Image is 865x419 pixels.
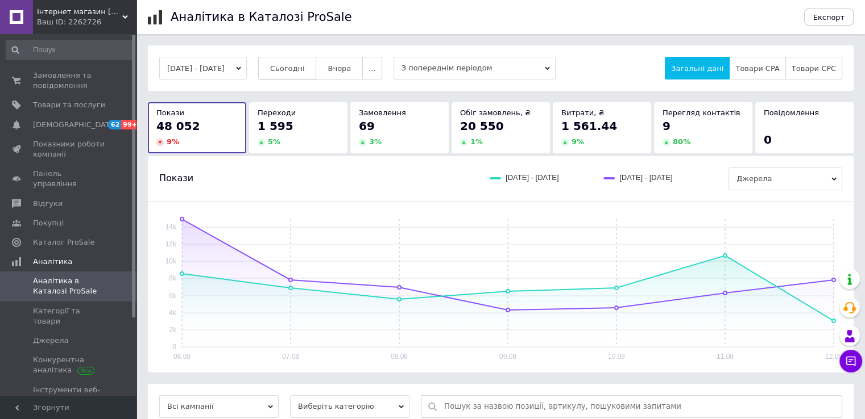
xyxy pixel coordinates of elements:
button: Сьогодні [258,57,317,79]
span: 99+ [121,120,140,129]
text: 09.08 [499,353,516,361]
span: 80 % [673,137,690,146]
span: Повідомлення [764,108,819,117]
span: Аналітика [33,257,72,267]
text: 10.08 [608,353,625,361]
button: Товари CPA [729,57,785,79]
span: 3 % [369,137,382,146]
span: Переходи [258,108,296,117]
text: 08.08 [391,353,408,361]
span: ... [369,64,375,73]
text: 12.08 [825,353,842,361]
button: Чат з покупцем [839,350,862,372]
span: 1 561.44 [561,119,617,133]
text: 6k [169,292,177,300]
input: Пошук [6,40,134,60]
button: Вчора [316,57,363,79]
span: 48 052 [156,119,200,133]
span: 69 [359,119,375,133]
span: Категорії та товари [33,306,105,326]
span: Товари та послуги [33,100,105,110]
span: [DEMOGRAPHIC_DATA] [33,120,117,130]
span: 1 % [470,137,483,146]
button: [DATE] - [DATE] [159,57,247,79]
span: 1 595 [258,119,293,133]
span: 0 [764,133,772,146]
text: 2k [169,326,177,334]
span: Замовлення та повідомлення [33,70,105,91]
span: Джерела [33,336,68,346]
span: Джерела [729,167,842,190]
span: 9 % [167,137,179,146]
span: Покази [159,172,193,185]
text: 11.08 [717,353,734,361]
button: Експорт [804,9,854,26]
span: Всі кампанії [159,395,279,418]
text: 4k [169,309,177,317]
span: Обіг замовлень, ₴ [460,108,531,117]
span: З попереднім періодом [394,57,556,79]
span: Інтернет магазин Бензоград [37,7,122,17]
span: Відгуки [33,199,63,209]
span: 5 % [268,137,280,146]
span: 62 [108,120,121,129]
span: Виберіть категорію [290,395,409,418]
text: 14k [165,223,177,231]
span: Інструменти веб-аналітики [33,385,105,405]
span: Каталог ProSale [33,237,94,248]
span: Покупці [33,218,64,228]
button: Товари CPC [785,57,842,79]
span: Замовлення [359,108,406,117]
text: 0 [172,343,176,351]
span: Показники роботи компанії [33,139,105,160]
text: 06.08 [173,353,191,361]
span: Перегляд контактів [663,108,740,117]
span: Аналітика в Каталозі ProSale [33,276,105,296]
input: Пошук за назвою позиції, артикулу, пошуковими запитами [444,396,836,417]
span: Вчора [328,64,351,73]
h1: Аналітика в Каталозі ProSale [171,10,351,24]
span: 20 550 [460,119,504,133]
div: Ваш ID: 2262726 [37,17,136,27]
text: 07.08 [282,353,299,361]
span: Панель управління [33,169,105,189]
span: Загальні дані [671,64,723,73]
span: Товари CPC [792,64,836,73]
span: 9 % [572,137,584,146]
span: Витрати, ₴ [561,108,605,117]
span: Товари CPA [735,64,779,73]
span: Експорт [813,13,845,22]
text: 10k [165,257,177,265]
span: Покази [156,108,184,117]
span: 9 [663,119,671,133]
button: Загальні дані [665,57,730,79]
span: Сьогодні [270,64,305,73]
text: 8k [169,274,177,282]
button: ... [362,57,382,79]
text: 12k [165,240,177,248]
span: Конкурентна аналітика [33,355,105,375]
